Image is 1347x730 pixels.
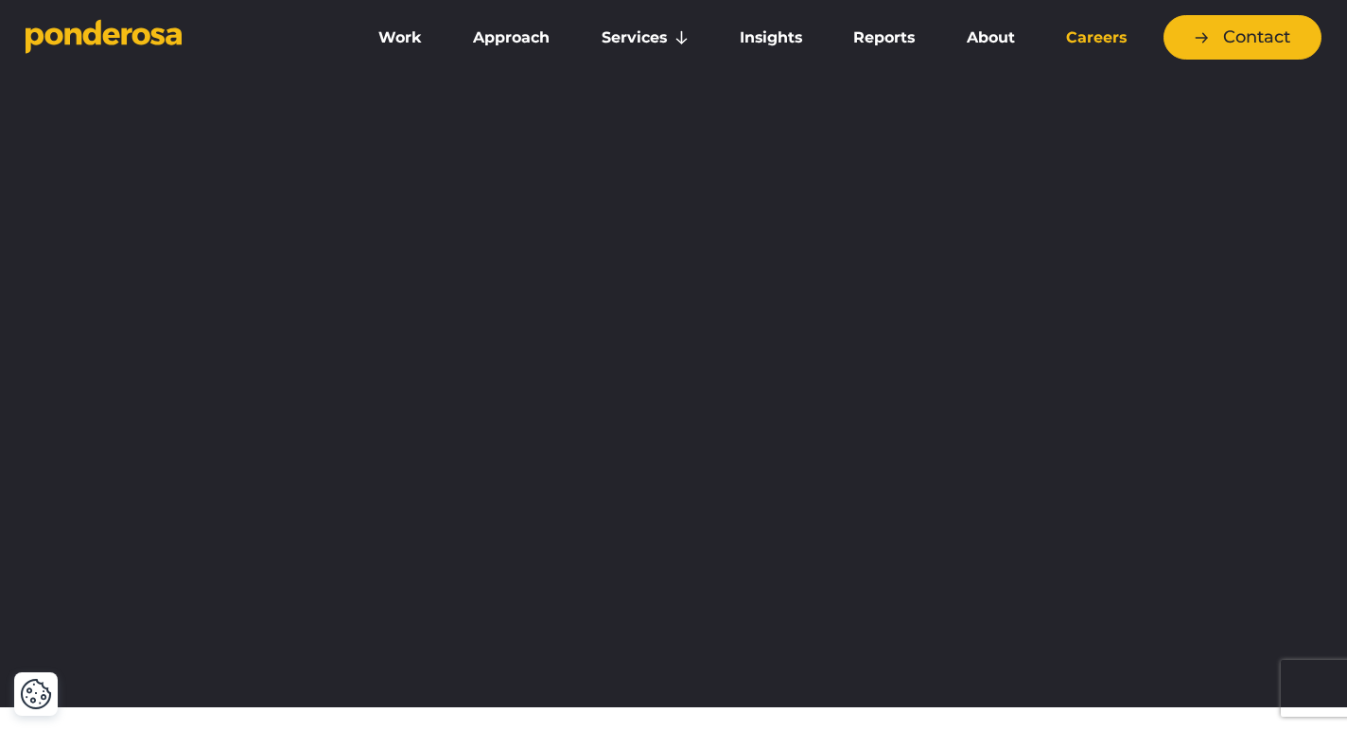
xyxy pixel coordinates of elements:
a: Approach [451,18,571,58]
a: Go to homepage [26,19,328,57]
a: Services [580,18,710,58]
a: Insights [718,18,824,58]
a: Reports [831,18,936,58]
a: About [944,18,1036,58]
a: Work [357,18,444,58]
img: Revisit consent button [20,678,52,710]
a: Careers [1044,18,1148,58]
a: Contact [1163,15,1321,60]
button: Cookie Settings [20,678,52,710]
